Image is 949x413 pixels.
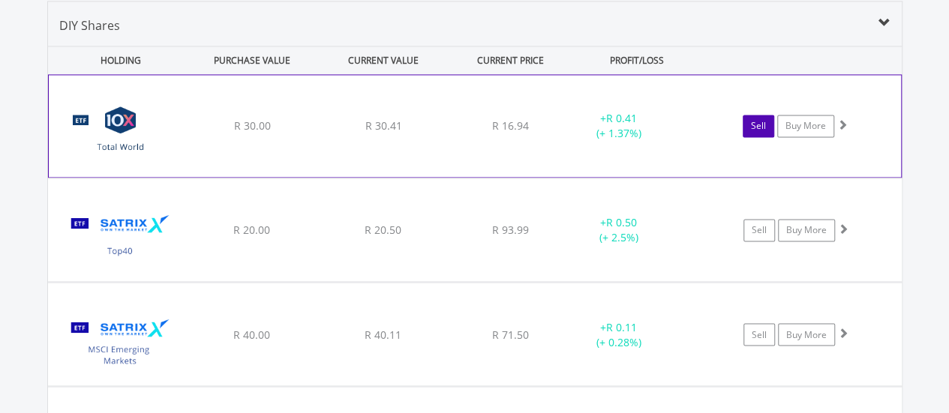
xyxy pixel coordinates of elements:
[492,118,529,133] span: R 16.94
[563,319,676,349] div: + (+ 0.28%)
[365,118,401,133] span: R 30.41
[320,46,448,74] div: CURRENT VALUE
[365,223,401,237] span: R 20.50
[743,115,774,137] a: Sell
[233,118,270,133] span: R 30.00
[778,323,835,346] a: Buy More
[56,94,185,173] img: TFSA.GLOBAL.png
[233,327,270,341] span: R 40.00
[188,46,317,74] div: PURCHASE VALUE
[743,219,775,241] a: Sell
[743,323,775,346] a: Sell
[56,197,185,277] img: TFSA.STX40.png
[606,319,637,334] span: R 0.11
[492,223,529,237] span: R 93.99
[777,115,834,137] a: Buy More
[450,46,569,74] div: CURRENT PRICE
[606,111,637,125] span: R 0.41
[563,215,676,245] div: + (+ 2.5%)
[233,223,270,237] span: R 20.00
[56,301,185,382] img: TFSA.STXEMG.png
[562,111,674,141] div: + (+ 1.37%)
[573,46,701,74] div: PROFIT/LOSS
[492,327,529,341] span: R 71.50
[365,327,401,341] span: R 40.11
[49,46,185,74] div: HOLDING
[606,215,637,229] span: R 0.50
[778,219,835,241] a: Buy More
[59,17,120,34] span: DIY Shares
